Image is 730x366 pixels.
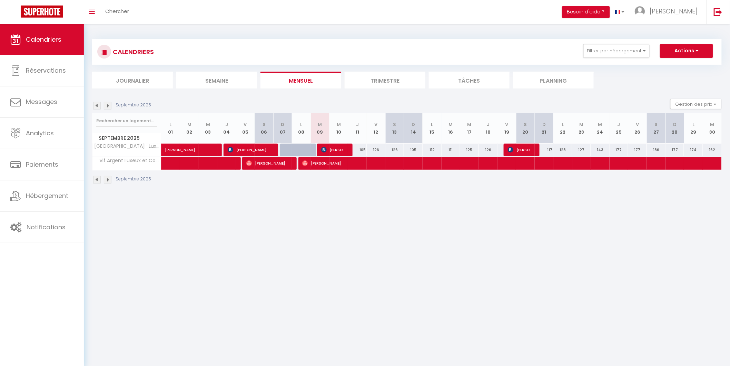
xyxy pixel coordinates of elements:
abbr: M [337,121,341,128]
abbr: M [710,121,714,128]
th: 12 [367,113,385,144]
abbr: S [524,121,527,128]
div: 177 [610,144,628,156]
abbr: D [281,121,284,128]
th: 18 [479,113,497,144]
span: [PERSON_NAME] [508,143,533,156]
img: ... [635,6,645,17]
abbr: M [467,121,472,128]
abbr: J [225,121,228,128]
th: 29 [684,113,703,144]
span: [PERSON_NAME] [228,143,271,156]
li: Tâches [429,72,510,88]
button: Ouvrir le widget de chat LiveChat [6,3,26,23]
abbr: L [562,121,564,128]
span: Notifications [27,223,66,231]
button: Gestion des prix [670,99,722,109]
abbr: J [618,121,620,128]
abbr: D [542,121,546,128]
th: 19 [497,113,516,144]
th: 15 [423,113,441,144]
th: 24 [591,113,610,144]
button: Besoin d'aide ? [562,6,610,18]
li: Mensuel [260,72,341,88]
div: 105 [404,144,423,156]
a: [PERSON_NAME] [161,144,180,157]
img: Super Booking [21,6,63,18]
abbr: M [580,121,584,128]
th: 27 [647,113,665,144]
th: 06 [255,113,273,144]
th: 11 [348,113,367,144]
img: logout [714,8,722,16]
abbr: M [187,121,191,128]
th: 05 [236,113,255,144]
div: 111 [442,144,460,156]
p: Septembre 2025 [116,102,151,108]
li: Trimestre [345,72,425,88]
abbr: L [431,121,433,128]
span: Hébergement [26,191,68,200]
abbr: M [206,121,210,128]
th: 21 [535,113,553,144]
div: 126 [367,144,385,156]
abbr: J [356,121,359,128]
th: 23 [572,113,591,144]
abbr: V [244,121,247,128]
th: 26 [628,113,647,144]
div: 126 [479,144,497,156]
th: 10 [329,113,348,144]
abbr: L [300,121,303,128]
button: Filtrer par hébergement [583,44,650,58]
abbr: V [375,121,378,128]
th: 09 [311,113,329,144]
span: Analytics [26,129,54,137]
abbr: L [693,121,695,128]
div: 186 [647,144,665,156]
div: 128 [553,144,572,156]
abbr: V [505,121,509,128]
div: 177 [628,144,647,156]
div: 126 [385,144,404,156]
abbr: J [487,121,490,128]
span: Vif Argent Luxeux et Cozy [93,157,162,165]
span: Réservations [26,66,66,75]
div: 174 [684,144,703,156]
div: 143 [591,144,610,156]
abbr: S [655,121,658,128]
span: [GEOGRAPHIC_DATA] · Luxueux et cosy [93,144,162,149]
th: 07 [273,113,292,144]
th: 13 [385,113,404,144]
span: [PERSON_NAME] [246,157,290,170]
abbr: M [598,121,602,128]
span: Septembre 2025 [92,133,161,143]
th: 28 [665,113,684,144]
th: 01 [161,113,180,144]
th: 16 [442,113,460,144]
th: 30 [703,113,722,144]
th: 04 [217,113,236,144]
th: 22 [553,113,572,144]
abbr: M [318,121,322,128]
th: 08 [292,113,310,144]
abbr: L [170,121,172,128]
span: Paiements [26,160,58,169]
h3: CALENDRIERS [111,44,154,60]
th: 14 [404,113,423,144]
th: 03 [199,113,217,144]
th: 25 [610,113,628,144]
abbr: D [412,121,415,128]
th: 17 [460,113,479,144]
span: [PERSON_NAME] [321,143,346,156]
span: [PERSON_NAME] [165,140,213,153]
li: Semaine [176,72,257,88]
li: Journalier [92,72,173,88]
th: 20 [516,113,535,144]
p: Septembre 2025 [116,176,151,182]
span: Calendriers [26,35,61,44]
div: 127 [572,144,591,156]
div: 125 [460,144,479,156]
div: 112 [423,144,441,156]
abbr: D [673,121,677,128]
abbr: V [636,121,639,128]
